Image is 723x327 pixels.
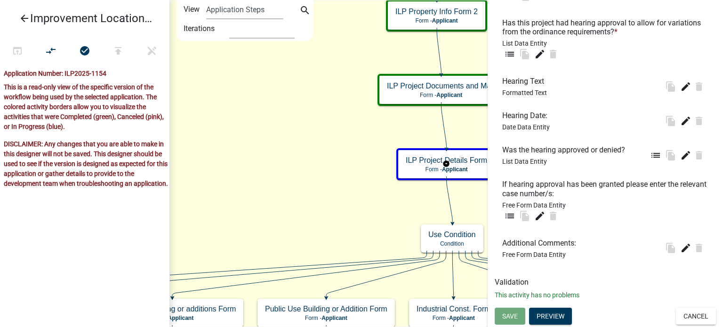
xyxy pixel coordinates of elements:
[547,48,559,60] i: delete
[321,315,347,321] span: Applicant
[502,47,517,62] button: list
[502,239,580,247] h6: Additional Comments:
[678,79,693,94] button: edit
[693,242,705,254] i: delete
[432,17,458,24] span: Applicant
[8,8,154,29] a: Improvement Location Permit - APC
[680,81,691,92] i: edit
[502,111,551,120] h6: Hearing Date:
[502,77,548,86] h6: Hearing Text
[19,13,30,26] i: arrow_back
[387,81,495,90] h5: ILP Project Documents and Map
[693,150,705,161] i: delete
[449,315,475,321] span: Applicant
[547,47,562,62] wm-modal-confirm: Delete
[665,115,676,127] i: file_copy
[502,18,708,36] h6: Has this project had hearing approval to allow for variations from the ordinance requirements?
[665,242,676,254] i: file_copy
[112,45,124,58] i: publish
[693,79,708,94] button: delete
[519,48,530,60] i: file_copy
[648,148,663,163] button: list
[502,208,517,223] button: list
[502,201,566,209] span: Free Form Data Entity
[504,48,515,60] i: list
[417,315,490,321] p: Form -
[519,210,530,222] i: file_copy
[109,304,236,313] h5: Agricultural Building or additions Form
[387,92,495,98] p: Form -
[0,41,169,64] div: Workflow actions
[517,208,532,223] button: file_copy
[146,45,158,58] i: edit_off
[678,113,693,128] button: edit
[101,41,135,62] button: Publish
[265,304,387,313] h5: Public Use Building or Addition Form
[502,145,629,154] h6: Was the hearing approved or denied?
[495,290,716,300] p: This activity has no problems
[502,89,547,96] span: Formatted Text
[663,148,678,163] button: file_copy
[663,113,678,128] button: file_copy
[428,240,476,247] p: Condition
[46,45,57,58] i: compare_arrows
[12,45,23,58] i: open_in_browser
[502,312,518,320] span: Save
[680,150,691,161] i: edit
[79,45,90,58] i: check_circle
[678,148,693,163] button: edit
[547,210,559,222] i: delete
[693,148,708,163] wm-modal-confirm: Delete
[680,242,691,254] i: edit
[297,4,313,19] button: search
[665,81,676,92] i: file_copy
[417,304,490,313] h5: Industrial Const. Form
[547,208,562,223] button: delete
[532,208,547,223] button: edit
[406,166,487,173] p: Form -
[4,82,169,132] p: This is a read-only view of the specific version of the workflow being used by the selected appli...
[34,41,68,62] button: Auto Layout
[502,40,547,47] span: List Data Entity
[693,113,708,128] button: delete
[68,41,102,62] button: No problems
[663,240,678,255] button: file_copy
[693,113,708,128] wm-modal-confirm: Delete
[504,210,515,222] i: list
[299,5,311,18] i: search
[693,148,708,163] button: delete
[529,308,572,325] button: Preview
[436,92,462,98] span: Applicant
[265,315,387,321] p: Form -
[534,210,546,222] i: edit
[502,180,708,198] h6: If hearing approval has been granted please enter the relevant case number/s:
[676,308,716,325] button: Cancel
[680,115,691,127] i: edit
[135,41,169,62] button: Save
[0,41,34,62] button: Test Workflow
[532,47,547,62] button: edit
[517,47,532,62] button: file_copy
[502,123,550,131] span: Date Data Entity
[547,208,562,223] wm-modal-confirm: Delete
[4,69,169,82] div: Application Number: ILP2025-1154
[693,240,708,255] wm-modal-confirm: Delete
[184,19,215,38] label: Iterations
[109,315,236,321] p: Form -
[442,166,468,173] span: Applicant
[678,240,693,255] button: edit
[168,315,194,321] span: Applicant
[428,230,476,239] h5: Use Condition
[663,79,678,94] button: file_copy
[495,278,716,287] h6: Validation
[406,156,487,165] h5: ILP Project Details Form
[534,48,546,60] i: edit
[650,150,661,161] i: list
[693,240,708,255] button: delete
[502,251,566,258] span: Free Form Data Entity
[693,79,708,94] wm-modal-confirm: Delete
[665,150,676,161] i: file_copy
[547,47,562,62] button: delete
[502,158,547,165] span: List Data Entity
[4,139,169,189] p: DISCLAIMER: Any changes that you are able to make in this designer will not be saved. This design...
